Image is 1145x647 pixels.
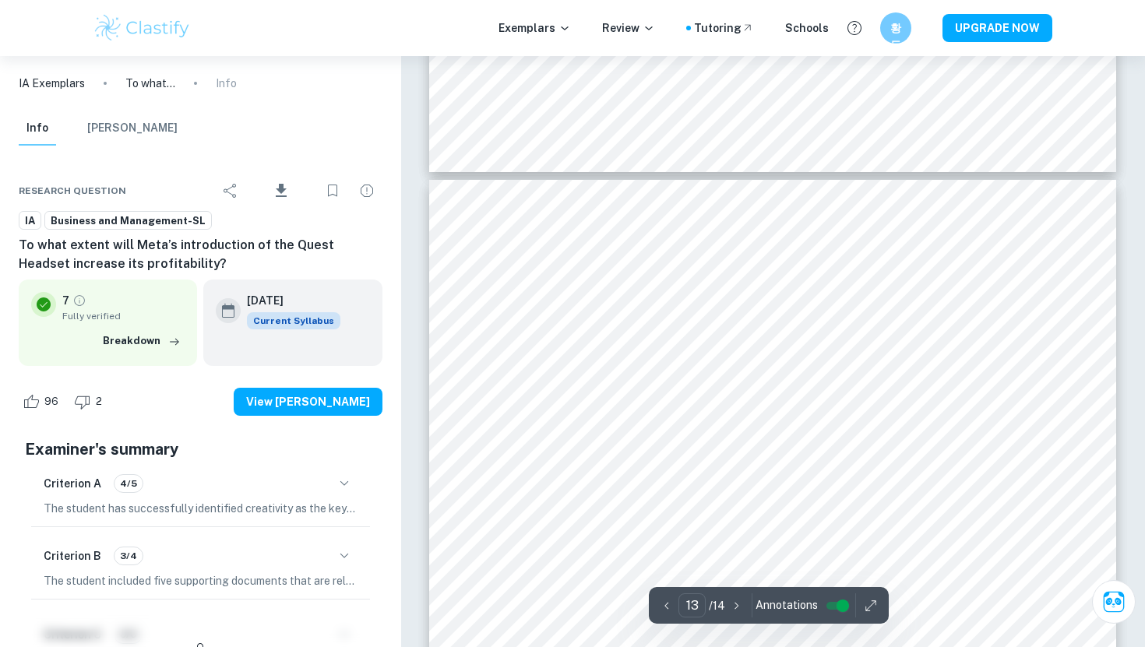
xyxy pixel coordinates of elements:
[19,389,67,414] div: Like
[19,111,56,146] button: Info
[247,312,340,329] span: Current Syllabus
[942,14,1052,42] button: UPGRADE NOW
[317,175,348,206] div: Bookmark
[70,389,111,414] div: Dislike
[45,213,211,229] span: Business and Management-SL
[756,597,818,614] span: Annotations
[62,292,69,309] p: 7
[44,211,212,230] a: Business and Management-SL
[216,75,237,92] p: Info
[19,75,85,92] a: IA Exemplars
[19,184,126,198] span: Research question
[19,213,41,229] span: IA
[694,19,754,37] a: Tutoring
[247,312,340,329] div: This exemplar is based on the current syllabus. Feel free to refer to it for inspiration/ideas wh...
[125,75,175,92] p: To what extent will Meta’s introduction of the Quest Headset increase its profitability?
[1092,580,1136,624] button: Ask Clai
[249,171,314,211] div: Download
[247,292,328,309] h6: [DATE]
[93,12,192,44] img: Clastify logo
[602,19,655,37] p: Review
[62,309,185,323] span: Fully verified
[114,476,143,491] span: 4/5
[887,19,905,37] h6: 황동
[36,394,67,410] span: 96
[19,236,382,273] h6: To what extent will Meta’s introduction of the Quest Headset increase its profitability?
[114,549,143,563] span: 3/4
[72,294,86,308] a: Grade fully verified
[19,211,41,230] a: IA
[44,547,101,564] h6: Criterion B
[44,572,358,589] p: The student included five supporting documents that are relevant, contemporary, and clearly label...
[709,597,725,614] p: / 14
[215,175,246,206] div: Share
[351,175,382,206] div: Report issue
[785,19,829,37] a: Schools
[25,438,376,461] h5: Examiner's summary
[44,500,358,517] p: The student has successfully identified creativity as the key concept for the Internal Assessment...
[880,12,911,44] button: 황동
[499,19,571,37] p: Exemplars
[87,111,178,146] button: [PERSON_NAME]
[841,15,868,41] button: Help and Feedback
[87,394,111,410] span: 2
[234,388,382,416] button: View [PERSON_NAME]
[99,329,185,353] button: Breakdown
[44,475,101,492] h6: Criterion A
